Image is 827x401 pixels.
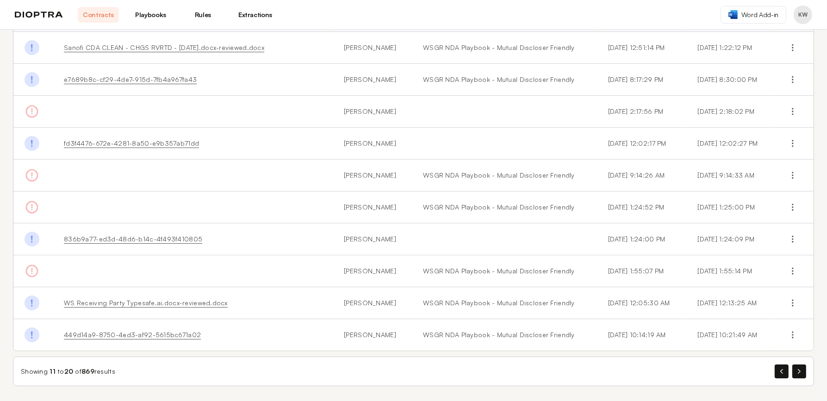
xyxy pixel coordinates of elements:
img: Done [25,72,39,87]
td: [DATE] 8:30:00 PM [686,64,774,96]
td: [DATE] 1:55:14 PM [686,255,774,287]
td: [DATE] 1:22:12 PM [686,32,774,64]
a: Contracts [78,7,119,23]
td: [DATE] 2:17:56 PM [597,96,687,128]
td: [DATE] 10:21:49 AM [686,319,774,351]
span: 20 [64,367,74,375]
a: WSGR NDA Playbook - Mutual Discloser Friendly [423,266,586,276]
img: Done [25,232,39,247]
td: [PERSON_NAME] [333,96,412,128]
span: 11 [50,367,56,375]
a: WSGR NDA Playbook - Mutual Discloser Friendly [423,203,586,212]
td: [DATE] 10:14:19 AM [597,319,687,351]
img: Done [25,136,39,151]
a: WSGR NDA Playbook - Mutual Discloser Friendly [423,330,586,339]
a: 449d14a9-8750-4ed3-af92-5615bc671a02 [64,331,201,339]
td: [PERSON_NAME] [333,160,412,191]
img: Done [25,40,39,55]
a: WSGR NDA Playbook - Mutual Discloser Friendly [423,75,586,84]
a: Word Add-in [721,6,786,24]
a: e7689b8c-cf29-4de7-915d-7fb4a967fa43 [64,75,197,83]
td: [DATE] 1:24:09 PM [686,223,774,255]
td: [DATE] 1:25:00 PM [686,191,774,223]
td: [DATE] 12:05:30 AM [597,287,687,319]
td: [DATE] 8:17:29 PM [597,64,687,96]
a: WS Receiving Party Typesafe.ai.docx-reviewed.docx [64,299,228,307]
td: [DATE] 9:14:33 AM [686,160,774,191]
button: Previous [775,364,789,378]
td: [PERSON_NAME] [333,64,412,96]
a: WSGR NDA Playbook - Mutual Discloser Friendly [423,43,586,52]
td: [PERSON_NAME] [333,128,412,160]
td: [DATE] 12:13:25 AM [686,287,774,319]
a: Extractions [235,7,276,23]
td: [PERSON_NAME] [333,191,412,223]
a: Sanofi CDA CLEAN - CHGS RVRTD - [DATE].docx-reviewed.docx [64,43,264,51]
td: [DATE] 12:02:27 PM [686,128,774,160]
td: [PERSON_NAME] [333,287,412,319]
a: WSGR NDA Playbook - Mutual Discloser Friendly [423,171,586,180]
img: word [728,10,738,19]
td: [DATE] 1:24:00 PM [597,223,687,255]
a: Playbooks [130,7,171,23]
a: Rules [182,7,224,23]
td: [DATE] 1:55:07 PM [597,255,687,287]
a: fd3f4476-672e-4281-8a50-e9b357ab71dd [64,139,199,147]
button: Profile menu [794,6,812,24]
td: [DATE] 12:51:14 PM [597,32,687,64]
a: WSGR NDA Playbook - Mutual Discloser Friendly [423,298,586,308]
td: [PERSON_NAME] [333,319,412,351]
img: Done [25,327,39,342]
img: logo [15,12,63,18]
span: 869 [81,367,94,375]
td: [PERSON_NAME] [333,255,412,287]
img: Done [25,296,39,310]
td: [PERSON_NAME] [333,223,412,255]
button: Next [792,364,806,378]
div: Showing to of results [21,367,115,376]
a: 836b9a77-ed3d-48d6-b14c-4f493f410805 [64,235,202,243]
td: [DATE] 12:02:17 PM [597,128,687,160]
td: [PERSON_NAME] [333,32,412,64]
td: [DATE] 2:18:02 PM [686,96,774,128]
td: [DATE] 9:14:26 AM [597,160,687,191]
td: [DATE] 1:24:52 PM [597,191,687,223]
span: Word Add-in [741,10,778,19]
